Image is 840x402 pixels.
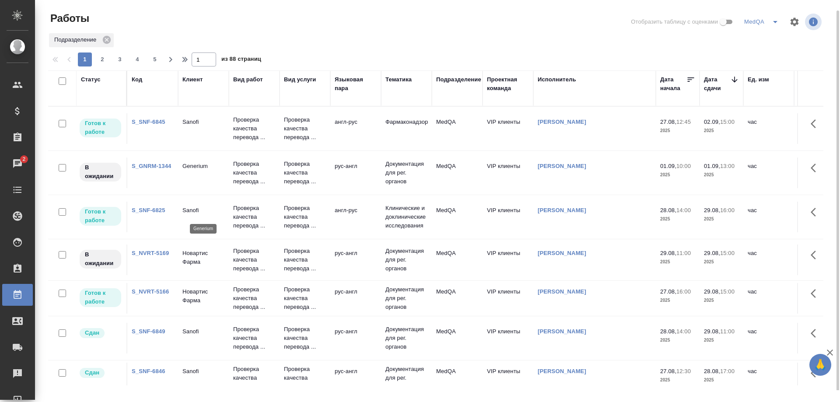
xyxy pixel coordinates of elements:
[676,288,691,295] p: 16:00
[284,247,326,273] p: Проверка качества перевода ...
[538,328,586,335] a: [PERSON_NAME]
[233,285,275,311] p: Проверка качества перевода ...
[233,365,275,391] p: Проверка качества перевода ...
[330,323,381,353] td: рус-англ
[813,356,828,374] span: 🙏
[704,163,720,169] p: 01.09,
[284,365,326,391] p: Проверка качества перевода ...
[704,119,720,125] p: 02.09,
[538,207,586,213] a: [PERSON_NAME]
[805,283,826,304] button: Здесь прячутся важные кнопки
[79,367,122,379] div: Менеджер проверил работу исполнителя, передает ее на следующий этап
[385,247,427,273] p: Документация для рег. органов
[132,163,171,169] a: S_GNRM-1344
[704,126,739,135] p: 2025
[794,157,838,188] td: 3
[432,157,483,188] td: MedQA
[704,336,739,345] p: 2025
[805,363,826,384] button: Здесь прячутся важные кнопки
[113,55,127,64] span: 3
[483,363,533,393] td: VIP клиенты
[284,325,326,351] p: Проверка качества перевода ...
[54,35,99,44] p: Подразделение
[233,325,275,351] p: Проверка качества перевода ...
[720,328,735,335] p: 11:00
[79,327,122,339] div: Менеджер проверил работу исполнителя, передает ее на следующий этап
[660,163,676,169] p: 01.09,
[385,285,427,311] p: Документация для рег. органов
[385,75,412,84] div: Тематика
[79,118,122,138] div: Исполнитель может приступить к работе
[660,126,695,135] p: 2025
[182,206,224,215] p: Sanofi
[432,202,483,232] td: MedQA
[794,283,838,314] td: 2
[743,323,794,353] td: час
[720,207,735,213] p: 16:00
[631,17,718,26] span: Отобразить таблицу с оценками
[385,325,427,351] p: Документация для рег. органов
[483,245,533,275] td: VIP клиенты
[132,328,165,335] a: S_SNF-6849
[660,376,695,385] p: 2025
[676,250,691,256] p: 11:00
[483,323,533,353] td: VIP клиенты
[660,171,695,179] p: 2025
[233,160,275,186] p: Проверка качества перевода ...
[385,365,427,391] p: Документация для рег. органов
[233,115,275,142] p: Проверка качества перевода ...
[233,75,263,84] div: Вид работ
[743,363,794,393] td: час
[794,323,838,353] td: 0.25
[805,157,826,178] button: Здесь прячутся важные кнопки
[182,287,224,305] p: Новартис Фарма
[483,283,533,314] td: VIP клиенты
[284,160,326,186] p: Проверка качества перевода ...
[784,11,805,32] span: Настроить таблицу
[79,162,122,182] div: Исполнитель назначен, приступать к работе пока рано
[85,207,116,225] p: Готов к работе
[330,113,381,144] td: англ-рус
[704,207,720,213] p: 29.08,
[284,285,326,311] p: Проверка качества перевода ...
[704,258,739,266] p: 2025
[805,323,826,344] button: Здесь прячутся важные кнопки
[794,363,838,393] td: 0.5
[432,323,483,353] td: MedQA
[182,162,224,171] p: Generium
[676,163,691,169] p: 10:00
[95,52,109,66] button: 2
[132,119,165,125] a: S_SNF-6845
[132,75,142,84] div: Код
[704,171,739,179] p: 2025
[660,368,676,374] p: 27.08,
[17,155,31,164] span: 2
[704,328,720,335] p: 29.08,
[148,52,162,66] button: 5
[720,368,735,374] p: 17:00
[704,296,739,305] p: 2025
[743,113,794,144] td: час
[330,363,381,393] td: рус-англ
[660,288,676,295] p: 27.08,
[742,15,784,29] div: split button
[660,75,686,93] div: Дата начала
[660,296,695,305] p: 2025
[330,283,381,314] td: рус-англ
[720,119,735,125] p: 15:00
[743,245,794,275] td: час
[49,33,114,47] div: Подразделение
[483,202,533,232] td: VIP клиенты
[743,157,794,188] td: час
[284,204,326,230] p: Проверка качества перевода ...
[85,250,116,268] p: В ожидании
[805,14,823,30] span: Посмотреть информацию
[704,250,720,256] p: 29.08,
[85,289,116,306] p: Готов к работе
[720,288,735,295] p: 15:00
[330,245,381,275] td: рус-англ
[538,250,586,256] a: [PERSON_NAME]
[538,288,586,295] a: [PERSON_NAME]
[85,163,116,181] p: В ожидании
[805,202,826,223] button: Здесь прячутся важные кнопки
